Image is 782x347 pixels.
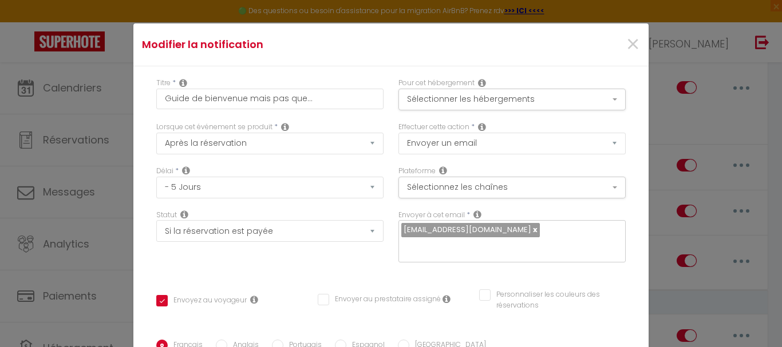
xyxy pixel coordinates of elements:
label: Effectuer cette action [398,122,469,133]
i: Action Channel [439,166,447,175]
i: Envoyer au voyageur [250,295,258,304]
i: Action Type [478,122,486,131]
i: Recipient [473,210,481,219]
label: Plateforme [398,166,436,177]
label: Titre [156,78,171,89]
button: Close [626,33,640,57]
label: Lorsque cet événement se produit [156,122,272,133]
i: Booking status [180,210,188,219]
i: Action Time [182,166,190,175]
i: Title [179,78,187,87]
label: Envoyer à cet email [398,210,465,221]
label: Pour cet hébergement [398,78,475,89]
button: Sélectionner les hébergements [398,89,626,110]
i: Envoyer au prestataire si il est assigné [443,294,451,304]
h4: Modifier la notification [142,37,469,53]
label: Statut [156,210,177,221]
span: × [626,27,640,62]
label: Délai [156,166,173,177]
i: This Rental [478,78,486,87]
i: Event Occur [281,122,289,131]
button: Sélectionnez les chaînes [398,177,626,198]
span: [EMAIL_ADDRESS][DOMAIN_NAME] [404,224,531,235]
